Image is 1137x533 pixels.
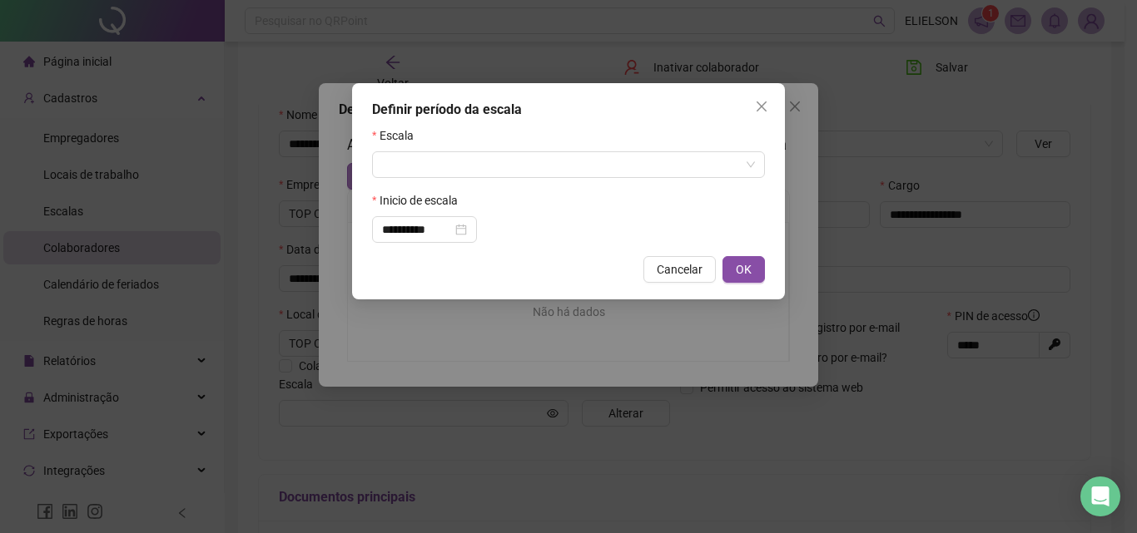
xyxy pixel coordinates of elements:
[722,256,765,283] button: OK
[748,93,775,120] button: Close
[657,260,703,279] span: Cancelar
[755,100,768,113] span: close
[736,260,752,279] span: OK
[643,256,716,283] button: Cancelar
[372,100,765,120] div: Definir período da escala
[372,126,425,145] label: Escala
[372,191,469,210] label: Inicio de escala
[1080,476,1120,516] div: Open Intercom Messenger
